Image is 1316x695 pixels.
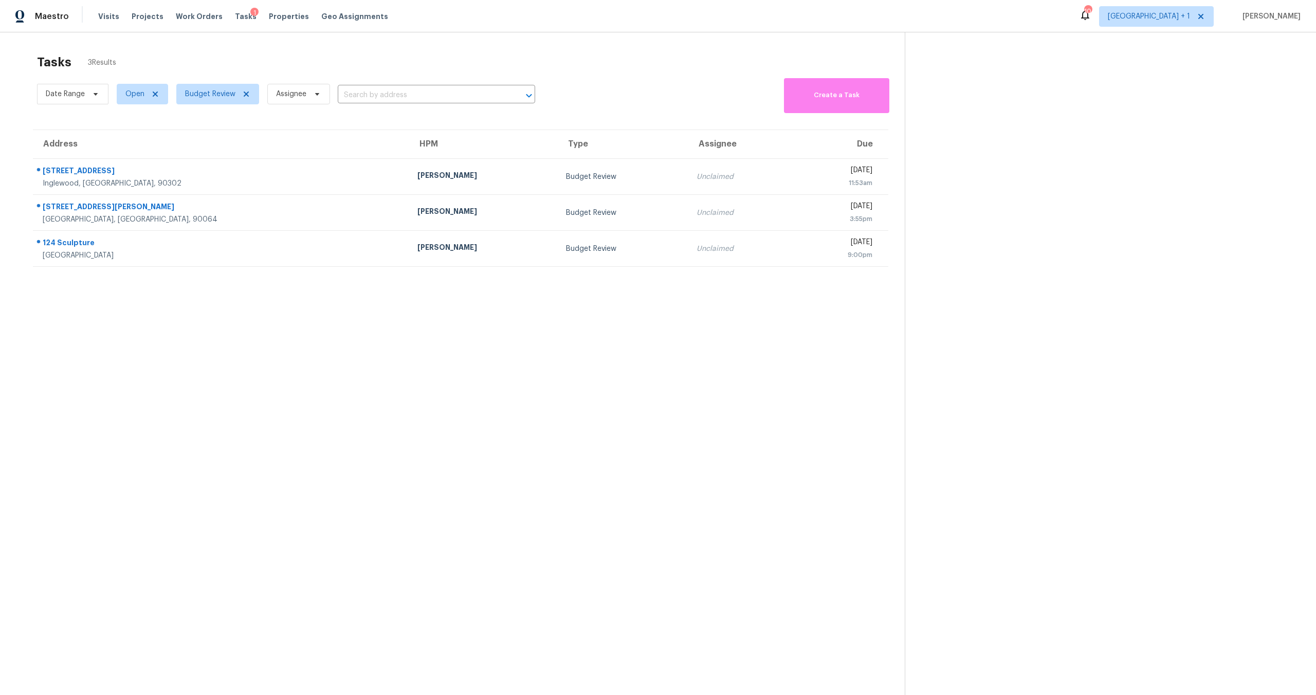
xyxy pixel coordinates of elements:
div: [GEOGRAPHIC_DATA], [GEOGRAPHIC_DATA], 90064 [43,214,401,225]
span: Work Orders [176,11,223,22]
div: [PERSON_NAME] [417,242,550,255]
span: Assignee [276,89,306,99]
div: [DATE] [801,237,872,250]
div: [PERSON_NAME] [417,206,550,219]
div: Unclaimed [697,172,784,182]
span: Create a Task [789,89,884,101]
span: [PERSON_NAME] [1238,11,1301,22]
th: Due [793,130,888,159]
th: Address [33,130,409,159]
th: HPM [409,130,558,159]
div: [STREET_ADDRESS][PERSON_NAME] [43,202,401,214]
span: Tasks [235,13,257,20]
div: 1 [250,8,259,18]
span: Maestro [35,11,69,22]
div: [GEOGRAPHIC_DATA] [43,250,401,261]
div: [STREET_ADDRESS] [43,166,401,178]
div: 11:53am [801,178,872,188]
span: Date Range [46,89,85,99]
div: 124 Sculpture [43,237,401,250]
span: Projects [132,11,163,22]
th: Assignee [688,130,793,159]
span: Budget Review [185,89,235,99]
span: Visits [98,11,119,22]
h2: Tasks [37,57,71,67]
div: Budget Review [566,208,680,218]
span: [GEOGRAPHIC_DATA] + 1 [1108,11,1190,22]
div: 3:55pm [801,214,872,224]
div: 9:00pm [801,250,872,260]
div: Budget Review [566,244,680,254]
button: Create a Task [784,78,889,113]
th: Type [558,130,688,159]
button: Open [522,88,536,103]
span: Geo Assignments [321,11,388,22]
div: Inglewood, [GEOGRAPHIC_DATA], 90302 [43,178,401,189]
span: Properties [269,11,309,22]
span: Open [125,89,144,99]
div: [PERSON_NAME] [417,170,550,183]
div: Unclaimed [697,244,784,254]
div: Unclaimed [697,208,784,218]
div: 10 [1084,6,1091,16]
input: Search by address [338,87,506,103]
div: [DATE] [801,165,872,178]
div: [DATE] [801,201,872,214]
span: 3 Results [88,58,116,68]
div: Budget Review [566,172,680,182]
